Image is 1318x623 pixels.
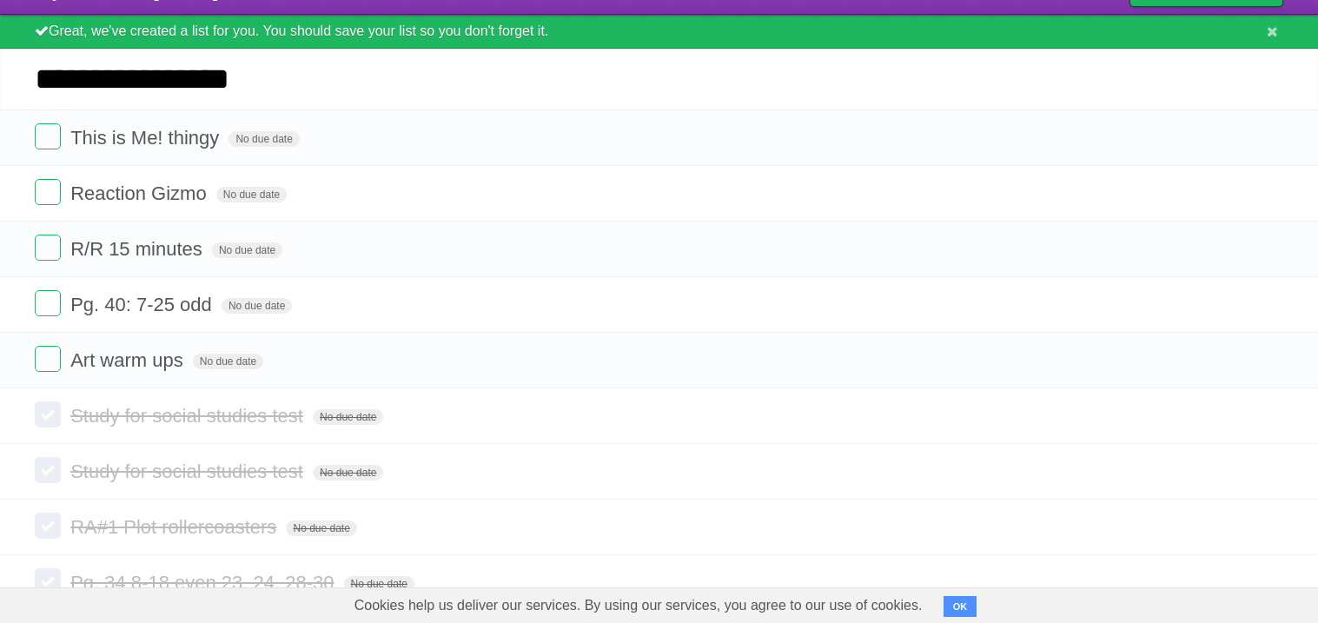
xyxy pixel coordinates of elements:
span: Pg. 40: 7-25 odd [70,294,216,315]
span: No due date [222,298,292,314]
span: No due date [216,187,287,202]
span: No due date [344,576,414,592]
span: Reaction Gizmo [70,182,211,204]
span: Art warm ups [70,349,188,371]
span: No due date [313,409,383,425]
span: R/R 15 minutes [70,238,207,260]
label: Done [35,346,61,372]
span: No due date [212,242,282,258]
span: This is Me! thingy [70,127,223,149]
label: Done [35,179,61,205]
span: No due date [286,520,356,536]
label: Done [35,457,61,483]
label: Done [35,235,61,261]
span: Study for social studies test [70,405,308,427]
label: Done [35,513,61,539]
button: OK [944,596,977,617]
span: Cookies help us deliver our services. By using our services, you agree to our use of cookies. [337,588,940,623]
label: Done [35,290,61,316]
span: Study for social studies test [70,461,308,482]
label: Done [35,568,61,594]
span: No due date [193,354,263,369]
span: No due date [228,131,299,147]
span: No due date [313,465,383,481]
label: Done [35,123,61,149]
span: Pg. 34 8-18 even 23, 24, 28-30 [70,572,338,593]
span: RA#1 Plot rollercoasters [70,516,281,538]
label: Done [35,401,61,427]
